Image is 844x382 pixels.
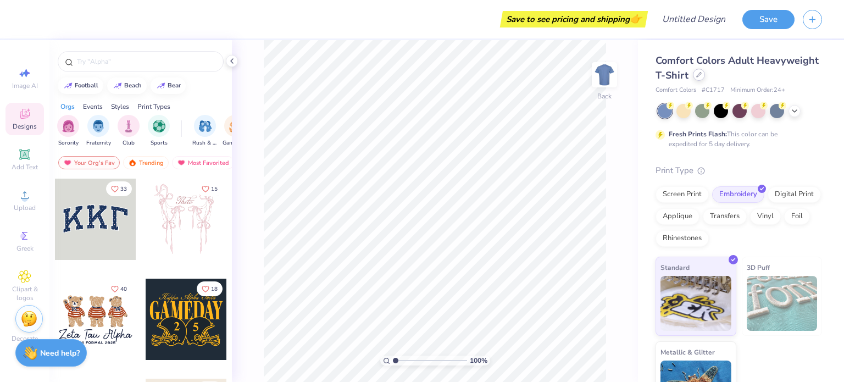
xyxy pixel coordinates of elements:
img: Standard [660,276,731,331]
span: 👉 [630,12,642,25]
div: Print Types [137,102,170,112]
span: Clipart & logos [5,285,44,302]
div: Most Favorited [172,156,234,169]
div: filter for Rush & Bid [192,115,218,147]
span: Fraternity [86,139,111,147]
img: trend_line.gif [113,82,122,89]
span: Add Text [12,163,38,171]
div: filter for Game Day [223,115,248,147]
img: most_fav.gif [63,159,72,167]
input: Try "Alpha" [76,56,216,67]
span: 33 [120,186,127,192]
span: 15 [211,186,218,192]
div: Back [597,91,612,101]
span: Sorority [58,139,79,147]
span: Image AI [12,81,38,90]
span: Rush & Bid [192,139,218,147]
img: Fraternity Image [92,120,104,132]
strong: Need help? [40,348,80,358]
img: Club Image [123,120,135,132]
button: filter button [148,115,170,147]
span: 100 % [470,356,487,366]
div: Events [83,102,103,112]
input: Untitled Design [653,8,734,30]
div: bear [168,82,181,88]
span: Club [123,139,135,147]
div: Save to see pricing and shipping [503,11,645,27]
div: Your Org's Fav [58,156,120,169]
button: bear [151,77,186,94]
img: trending.gif [128,159,137,167]
div: Applique [656,208,699,225]
button: filter button [118,115,140,147]
span: Game Day [223,139,248,147]
span: Comfort Colors Adult Heavyweight T-Shirt [656,54,819,82]
span: Greek [16,244,34,253]
button: Like [197,181,223,196]
span: Upload [14,203,36,212]
img: Sports Image [153,120,165,132]
div: Embroidery [712,186,764,203]
img: Rush & Bid Image [199,120,212,132]
div: Screen Print [656,186,709,203]
strong: Fresh Prints Flash: [669,130,727,139]
img: Sorority Image [62,120,75,132]
button: Like [106,181,132,196]
div: beach [124,82,142,88]
div: filter for Sports [148,115,170,147]
div: Orgs [60,102,75,112]
div: Foil [784,208,810,225]
button: Save [742,10,795,29]
img: Game Day Image [229,120,242,132]
div: football [75,82,98,88]
button: filter button [192,115,218,147]
span: Decorate [12,334,38,343]
span: 18 [211,286,218,292]
div: filter for Club [118,115,140,147]
button: Like [197,281,223,296]
button: Like [106,281,132,296]
div: This color can be expedited for 5 day delivery. [669,129,804,149]
div: Transfers [703,208,747,225]
img: trend_line.gif [64,82,73,89]
span: Sports [151,139,168,147]
button: filter button [57,115,79,147]
button: football [58,77,103,94]
div: filter for Sorority [57,115,79,147]
img: Back [593,64,615,86]
span: Designs [13,122,37,131]
div: Print Type [656,164,822,177]
span: 3D Puff [747,262,770,273]
span: Metallic & Glitter [660,346,715,358]
button: filter button [223,115,248,147]
button: filter button [86,115,111,147]
div: Styles [111,102,129,112]
img: 3D Puff [747,276,818,331]
span: 40 [120,286,127,292]
span: Standard [660,262,690,273]
div: Trending [123,156,169,169]
img: most_fav.gif [177,159,186,167]
span: # C1717 [702,86,725,95]
span: Minimum Order: 24 + [730,86,785,95]
div: filter for Fraternity [86,115,111,147]
div: Vinyl [750,208,781,225]
div: Rhinestones [656,230,709,247]
div: Digital Print [768,186,821,203]
img: trend_line.gif [157,82,165,89]
span: Comfort Colors [656,86,696,95]
button: beach [107,77,147,94]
